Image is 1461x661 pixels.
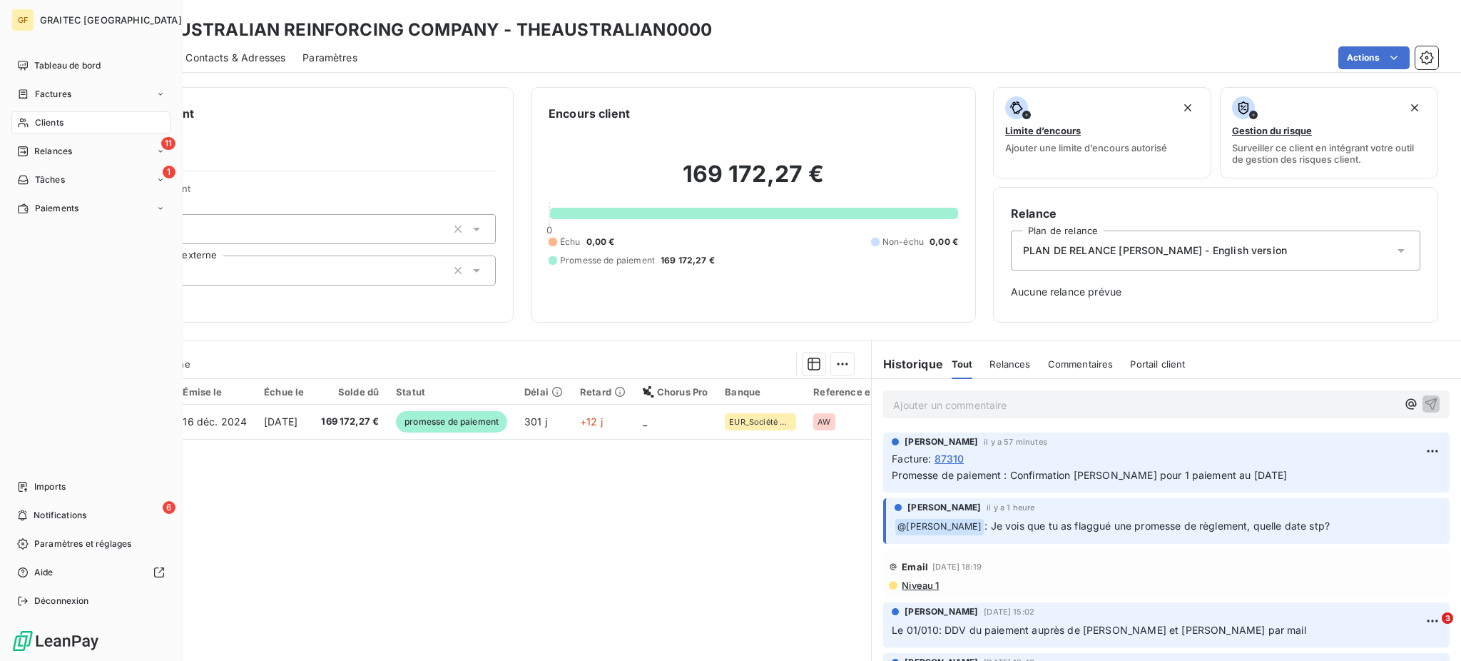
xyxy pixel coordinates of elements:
span: [PERSON_NAME] [907,501,981,514]
span: Paiements [35,202,78,215]
span: 1 [163,166,175,178]
span: Paramètres et réglages [34,538,131,550]
span: il y a 1 heure [987,503,1034,512]
span: Niveau 1 [900,580,939,591]
span: Promesse de paiement [560,254,655,267]
span: Déconnexion [34,595,89,607]
span: Commentaires [1048,358,1114,370]
span: [PERSON_NAME] [905,435,978,448]
span: GRAITEC [GEOGRAPHIC_DATA] [40,14,182,26]
div: Solde dû [321,386,379,398]
span: Ajouter une limite d’encours autorisé [1005,142,1167,153]
span: [DATE] [264,415,297,428]
h6: Historique [872,355,943,373]
span: 0,00 € [586,236,615,248]
span: Imports [34,480,66,493]
span: Le 01/010: DDV du paiement auprès de [PERSON_NAME] et [PERSON_NAME] par mail [892,624,1305,636]
span: Contacts & Adresses [185,51,285,65]
span: Limite d’encours [1005,125,1081,136]
button: Actions [1338,46,1410,69]
span: Aide [34,566,54,579]
span: : Je vois que tu as flaggué une promesse de règlement, quelle date stp? [984,520,1330,532]
span: Gestion du risque [1232,125,1312,136]
div: Chorus Pro [643,386,708,398]
span: Notifications [34,509,86,522]
h6: Relance [1011,205,1420,222]
div: Échue le [264,386,304,398]
span: Non-échu [882,236,924,248]
img: Logo LeanPay [11,630,100,652]
span: @ [PERSON_NAME] [895,519,984,535]
span: Email [902,561,928,572]
h6: Informations client [86,105,496,122]
h2: 169 172,27 € [549,160,958,203]
span: 87310 [935,451,964,466]
div: Reference externe [813,386,901,398]
span: 0 [546,224,552,236]
div: Émise le [183,386,247,398]
span: Surveiller ce client en intégrant votre outil de gestion des risques client. [1232,142,1426,165]
span: 11 [161,137,175,150]
span: 0,00 € [930,236,958,248]
span: [DATE] 18:19 [932,562,982,571]
span: EUR_Société Générale [729,418,792,426]
div: Retard [580,386,626,398]
span: Promesse de paiement : Confirmation [PERSON_NAME] pour 1 paiement au [DATE] [892,469,1287,481]
span: 169 172,27 € [321,415,379,429]
span: Paramètres [302,51,357,65]
span: 16 déc. 2024 [183,415,247,428]
a: Aide [11,561,170,584]
h3: THE AUSTRALIAN REINFORCING COMPANY - THEAUSTRALIAN0000 [126,17,712,43]
button: Limite d’encoursAjouter une limite d’encours autorisé [993,87,1211,178]
span: 6 [163,501,175,514]
span: _ [643,415,647,428]
span: Facture : [892,451,931,466]
span: PLAN DE RELANCE [PERSON_NAME] - English version [1023,243,1287,258]
span: Relances [989,358,1030,370]
span: Échu [560,236,581,248]
span: 301 j [524,415,547,428]
span: [PERSON_NAME] [905,605,978,618]
div: Statut [396,386,507,398]
span: Aucune relance prévue [1011,285,1420,299]
span: +12 j [580,415,603,428]
span: 169 172,27 € [661,254,715,267]
span: AW [818,418,830,426]
span: promesse de paiement [396,411,507,433]
span: il y a 57 minutes [984,438,1047,446]
h6: Encours client [549,105,630,122]
span: Relances [34,145,72,158]
span: Tableau de bord [34,59,101,72]
span: [DATE] 15:02 [984,607,1034,616]
iframe: Intercom live chat [1412,612,1447,647]
span: Propriétés Client [115,183,496,203]
span: Clients [35,116,63,129]
span: 3 [1442,612,1453,624]
button: Gestion du risqueSurveiller ce client en intégrant votre outil de gestion des risques client. [1220,87,1438,178]
span: Tout [952,358,973,370]
span: Tâches [35,173,65,186]
span: Factures [35,88,71,101]
div: Banque [725,386,796,398]
span: Portail client [1130,358,1185,370]
div: GF [11,9,34,31]
div: Délai [524,386,563,398]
